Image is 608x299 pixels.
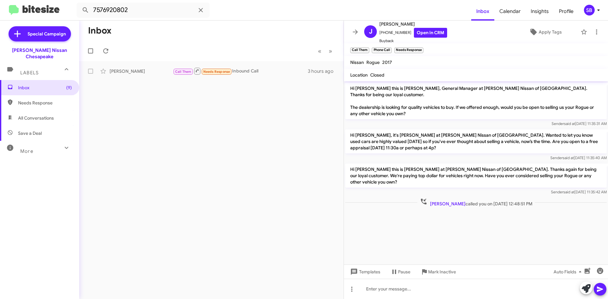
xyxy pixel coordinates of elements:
[318,47,321,55] span: «
[350,59,364,65] span: Nissan
[308,68,339,74] div: 3 hours ago
[379,28,447,38] span: [PHONE_NUMBER]
[203,70,230,74] span: Needs Response
[345,83,607,119] p: Hi [PERSON_NAME] this is [PERSON_NAME], General Manager at [PERSON_NAME] Nissan of [GEOGRAPHIC_DA...
[382,59,392,65] span: 2017
[20,148,33,154] span: More
[175,70,192,74] span: Call Them
[398,266,410,277] span: Pause
[415,266,461,277] button: Mark Inactive
[9,26,71,41] a: Special Campaign
[554,2,579,21] a: Profile
[350,47,369,53] small: Call Them
[20,70,39,76] span: Labels
[539,26,562,38] span: Apply Tags
[18,100,72,106] span: Needs Response
[564,121,575,126] span: said at
[370,72,384,78] span: Closed
[314,45,325,58] button: Previous
[417,198,535,207] span: called you on [DATE] 12:48:51 PM
[345,164,607,188] p: Hi [PERSON_NAME] this is [PERSON_NAME] at [PERSON_NAME] Nissan of [GEOGRAPHIC_DATA]. Thanks again...
[494,2,526,21] a: Calendar
[325,45,336,58] button: Next
[394,47,423,53] small: Needs Response
[584,5,595,16] div: SB
[579,5,601,16] button: SB
[471,2,494,21] a: Inbox
[430,201,465,207] span: [PERSON_NAME]
[379,20,447,28] span: [PERSON_NAME]
[551,190,607,194] span: Sender [DATE] 11:35:42 AM
[548,266,589,277] button: Auto Fields
[349,266,380,277] span: Templates
[554,266,584,277] span: Auto Fields
[88,26,111,36] h1: Inbox
[513,26,578,38] button: Apply Tags
[350,72,368,78] span: Location
[428,266,456,277] span: Mark Inactive
[366,59,380,65] span: Rogue
[563,155,574,160] span: said at
[550,155,607,160] span: Sender [DATE] 11:35:40 AM
[18,84,72,91] span: Inbox
[110,68,173,74] div: [PERSON_NAME]
[414,28,447,38] a: Open in CRM
[369,27,372,37] span: J
[173,67,308,75] div: Inbound Call
[344,266,385,277] button: Templates
[345,129,607,153] p: Hi [PERSON_NAME], it's [PERSON_NAME] at [PERSON_NAME] Nissan of [GEOGRAPHIC_DATA]. Wanted to let ...
[372,47,391,53] small: Phone Call
[552,121,607,126] span: Sender [DATE] 11:35:31 AM
[314,45,336,58] nav: Page navigation example
[563,190,574,194] span: said at
[18,115,54,121] span: All Conversations
[526,2,554,21] a: Insights
[18,130,42,136] span: Save a Deal
[77,3,210,18] input: Search
[379,38,447,44] span: Buyback
[28,31,66,37] span: Special Campaign
[329,47,332,55] span: »
[385,266,415,277] button: Pause
[66,84,72,91] span: (9)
